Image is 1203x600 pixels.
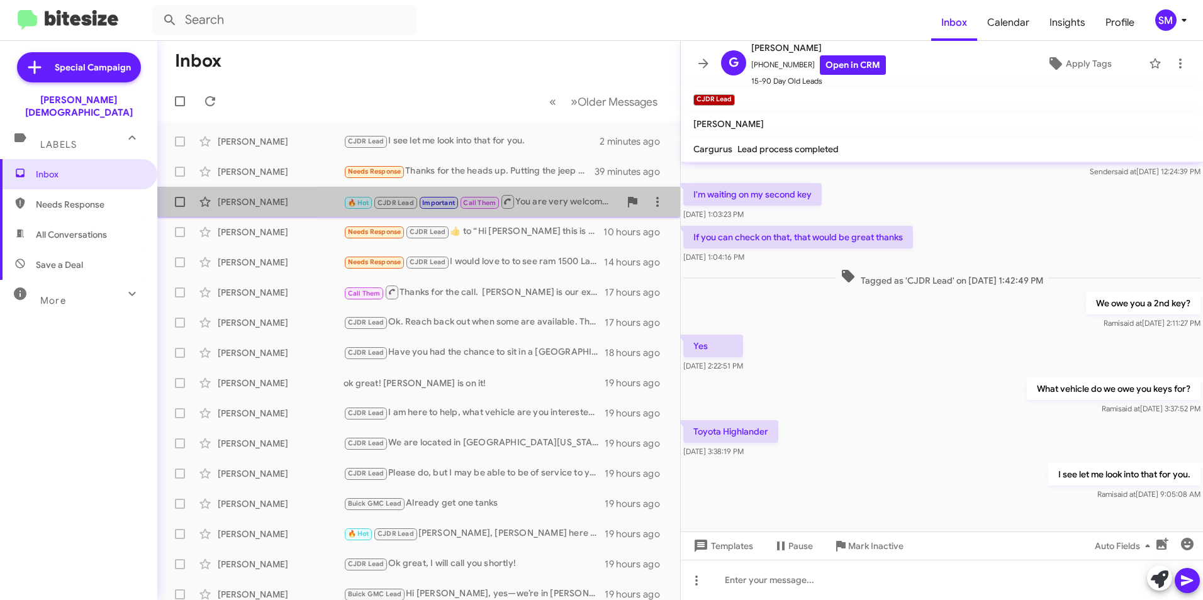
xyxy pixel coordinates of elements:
div: Have you had the chance to sit in a [GEOGRAPHIC_DATA] and drive one? I definitely think this vehi... [344,345,605,360]
span: CJDR Lead [348,137,384,145]
span: Labels [40,139,77,150]
span: Save a Deal [36,258,83,271]
div: 17 hours ago [605,286,670,299]
span: [PHONE_NUMBER] [751,55,886,75]
div: [PERSON_NAME] [218,558,344,570]
span: Rami [DATE] 3:37:52 PM [1102,404,1200,413]
div: 39 minutes ago [595,165,670,178]
div: [PERSON_NAME] [218,316,344,329]
span: Buick GMC Lead [348,590,402,598]
div: [PERSON_NAME] [218,497,344,510]
span: « [549,94,556,109]
span: 🔥 Hot [348,199,369,207]
span: Inbox [36,168,143,181]
div: Thanks for the call. [PERSON_NAME] is our expert on EV vehicles. His contact number is [PHONE_NUM... [344,284,605,300]
button: Pause [763,535,823,557]
div: 19 hours ago [605,407,670,419]
div: We are located in [GEOGRAPHIC_DATA][US_STATE]. [344,436,605,450]
a: Special Campaign [17,52,141,82]
p: I'm waiting on my second key [683,183,822,206]
span: CJDR Lead [410,258,446,266]
div: [PERSON_NAME] [218,286,344,299]
a: Calendar [977,4,1039,41]
span: All Conversations [36,228,107,241]
span: Mark Inactive [848,535,904,557]
span: Call Them [348,289,381,297]
div: 2 minutes ago [600,135,670,148]
div: 19 hours ago [605,377,670,389]
span: Needs Response [348,228,401,236]
span: CJDR Lead [348,469,384,477]
div: 14 hours ago [604,256,670,269]
span: [DATE] 1:04:16 PM [683,252,744,262]
span: [DATE] 2:22:51 PM [683,361,743,370]
span: Important [422,199,455,207]
button: Previous [542,89,564,114]
a: Open in CRM [820,55,886,75]
span: [DATE] 3:38:19 PM [683,447,744,456]
span: Tagged as 'CJDR Lead' on [DATE] 1:42:49 PM [836,269,1048,287]
div: [PERSON_NAME] [218,467,344,480]
div: [PERSON_NAME] [218,226,344,238]
a: Profile [1095,4,1144,41]
span: CJDR Lead [410,228,446,236]
button: Auto Fields [1085,535,1165,557]
div: 18 hours ago [605,347,670,359]
div: [PERSON_NAME] [218,196,344,208]
div: Ok great, I will call you shortly! [344,557,605,571]
span: CJDR Lead [348,439,384,447]
div: 19 hours ago [605,437,670,450]
div: You are very welcome. Let us know if anything chnages. [344,194,620,209]
span: Special Campaign [55,61,131,74]
span: Needs Response [348,258,401,266]
div: [PERSON_NAME] [218,165,344,178]
p: I see let me look into that for you. [1048,463,1200,486]
div: 19 hours ago [605,497,670,510]
span: CJDR Lead [348,409,384,417]
p: If you can check on that, that would be great thanks [683,226,913,248]
div: Thanks for the heads up. Putting the jeep on hold for awhile [344,164,595,179]
p: We owe you a 2nd key? [1086,292,1200,314]
button: Next [563,89,665,114]
span: CJDR Lead [378,530,414,538]
span: [DATE] 1:03:23 PM [683,209,744,219]
div: 19 hours ago [605,467,670,480]
span: Sender [DATE] 12:24:39 PM [1090,167,1200,176]
div: I am here to help, what vehicle are you interested in? [344,406,605,420]
div: Already get one tanks [344,496,605,511]
span: Needs Response [348,167,401,175]
span: Older Messages [578,95,657,109]
div: Ok. Reach back out when some are available. Thank you [344,315,605,330]
a: Inbox [931,4,977,41]
button: SM [1144,9,1189,31]
span: Rami [DATE] 9:05:08 AM [1097,489,1200,499]
span: Apply Tags [1066,52,1112,75]
div: [PERSON_NAME] [218,528,344,540]
span: CJDR Lead [348,560,384,568]
span: More [40,295,66,306]
div: [PERSON_NAME], [PERSON_NAME] here the manager at [PERSON_NAME]. I would like to call you and disc... [344,526,605,541]
div: ​👍​ to “ Hi [PERSON_NAME] this is [PERSON_NAME], Sales Manager at [PERSON_NAME][GEOGRAPHIC_DATA].... [344,225,603,239]
span: Pause [788,535,813,557]
small: CJDR Lead [693,94,735,106]
div: I see let me look into that for you. [344,134,600,148]
a: Insights [1039,4,1095,41]
p: Toyota Highlander [683,420,778,443]
span: G [729,53,739,73]
span: said at [1120,318,1142,328]
span: 🔥 Hot [348,530,369,538]
div: Please do, but I may be able to be of service to you. Why is it a bad time? [344,466,605,481]
span: [PERSON_NAME] [751,40,886,55]
div: ok great! [PERSON_NAME] is on it! [344,377,605,389]
button: Templates [681,535,763,557]
div: [PERSON_NAME] [218,407,344,419]
h1: Inbox [175,51,221,71]
div: [PERSON_NAME] [218,256,344,269]
button: Apply Tags [1015,52,1143,75]
p: What vehicle do we owe you keys for? [1027,377,1200,400]
span: said at [1114,167,1136,176]
p: Yes [683,335,743,357]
